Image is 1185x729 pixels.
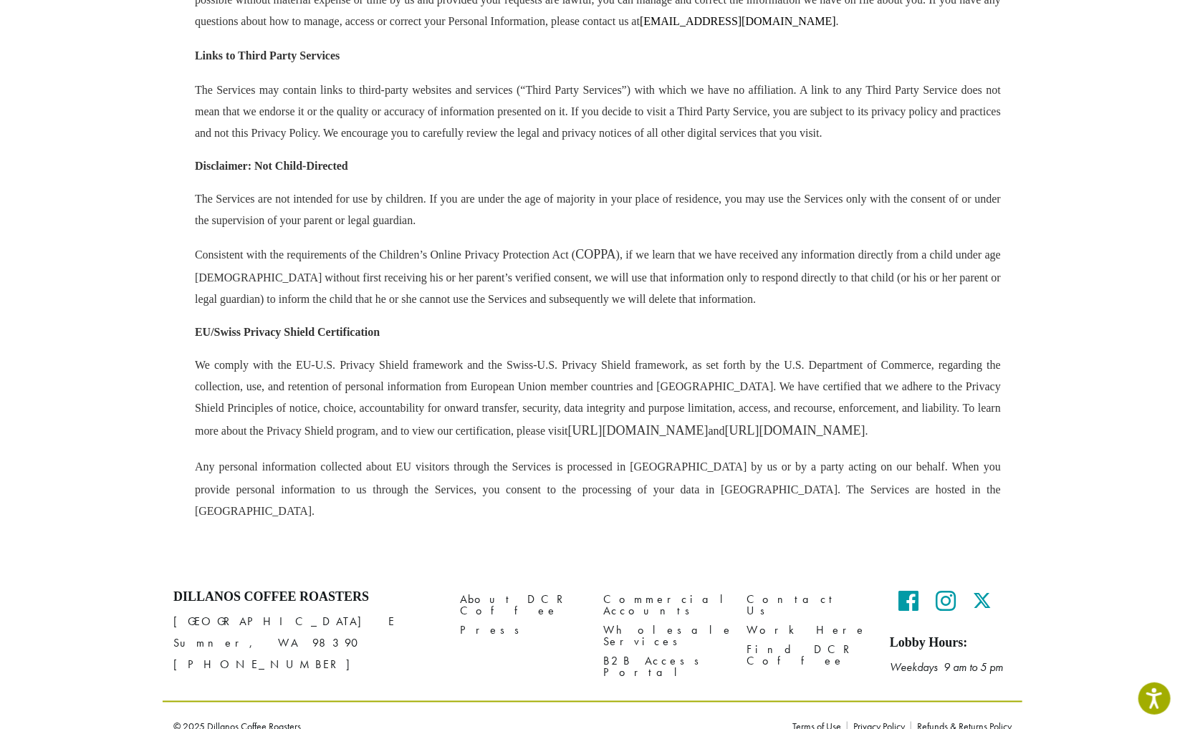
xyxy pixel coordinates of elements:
em: Weekdays 9 am to 5 pm [890,660,1003,675]
a: Press [460,621,582,640]
span: EU/Swiss Privacy Shield Certification [195,326,380,338]
p: [GEOGRAPHIC_DATA] E Sumner, WA 98390 [PHONE_NUMBER] [173,612,438,676]
span: “Third Party Services” [520,84,626,96]
a: Work Here [747,621,868,640]
a: Wholesale Services [603,621,725,652]
a: Find DCR Coffee [747,641,868,672]
a: Contact Us [747,590,868,621]
a: [URL][DOMAIN_NAME] [725,423,865,438]
span: The Services are not intended for use by children. If you are under the age of majority in your p... [195,193,1001,226]
span: Any personal information collected about EU visitors through the Services is processed in [GEOGRA... [195,460,1001,517]
a: COPPA [575,247,615,261]
h4: Dillanos Coffee Roasters [173,590,438,606]
span: Consistent with the requirements of the Children’s Online Privacy Protection Act ( [195,248,575,261]
h5: Lobby Hours: [890,636,1012,652]
a: [URL][DOMAIN_NAME] [568,423,709,438]
a: About DCR Coffee [460,590,582,621]
span: The Services may contain links to third-party websites and services ( ) with which we have no aff... [195,84,1001,139]
span: . [836,15,839,27]
span: ), if we learn that we have received any information directly from a child under age [DEMOGRAPHIC... [195,248,1001,305]
span: Links to Third Party Services [195,49,340,62]
span: . [865,425,868,437]
a: Commercial Accounts [603,590,725,621]
span: and [709,425,725,437]
a: B2B Access Portal [603,652,725,683]
span: Disclaimer: Not Child-Directed [195,160,348,172]
span: We comply with the EU-U.S. Privacy Shield framework and the Swiss-U.S. Privacy Shield framework, ... [195,359,1001,437]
